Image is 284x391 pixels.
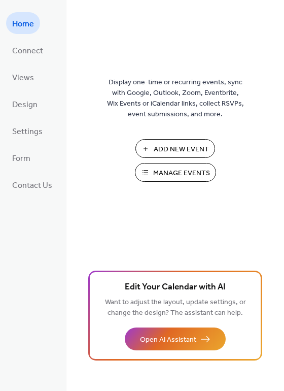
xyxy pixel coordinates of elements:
span: Form [12,151,30,167]
span: Home [12,16,34,32]
span: Views [12,70,34,86]
a: Home [6,12,40,34]
a: Views [6,66,40,88]
span: Add New Event [154,144,209,155]
span: Settings [12,124,43,140]
a: Form [6,147,37,169]
span: Manage Events [153,168,210,179]
button: Manage Events [135,163,216,182]
a: Design [6,93,44,115]
button: Open AI Assistant [125,328,226,350]
span: Display one-time or recurring events, sync with Google, Outlook, Zoom, Eventbrite, Wix Events or ... [107,77,244,120]
a: Connect [6,39,49,61]
span: Want to adjust the layout, update settings, or change the design? The assistant can help. [105,296,246,320]
span: Design [12,97,38,113]
a: Contact Us [6,174,58,195]
a: Settings [6,120,49,142]
button: Add New Event [135,139,215,158]
span: Open AI Assistant [140,335,196,345]
span: Contact Us [12,178,52,193]
span: Connect [12,43,43,59]
span: Edit Your Calendar with AI [125,280,226,295]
